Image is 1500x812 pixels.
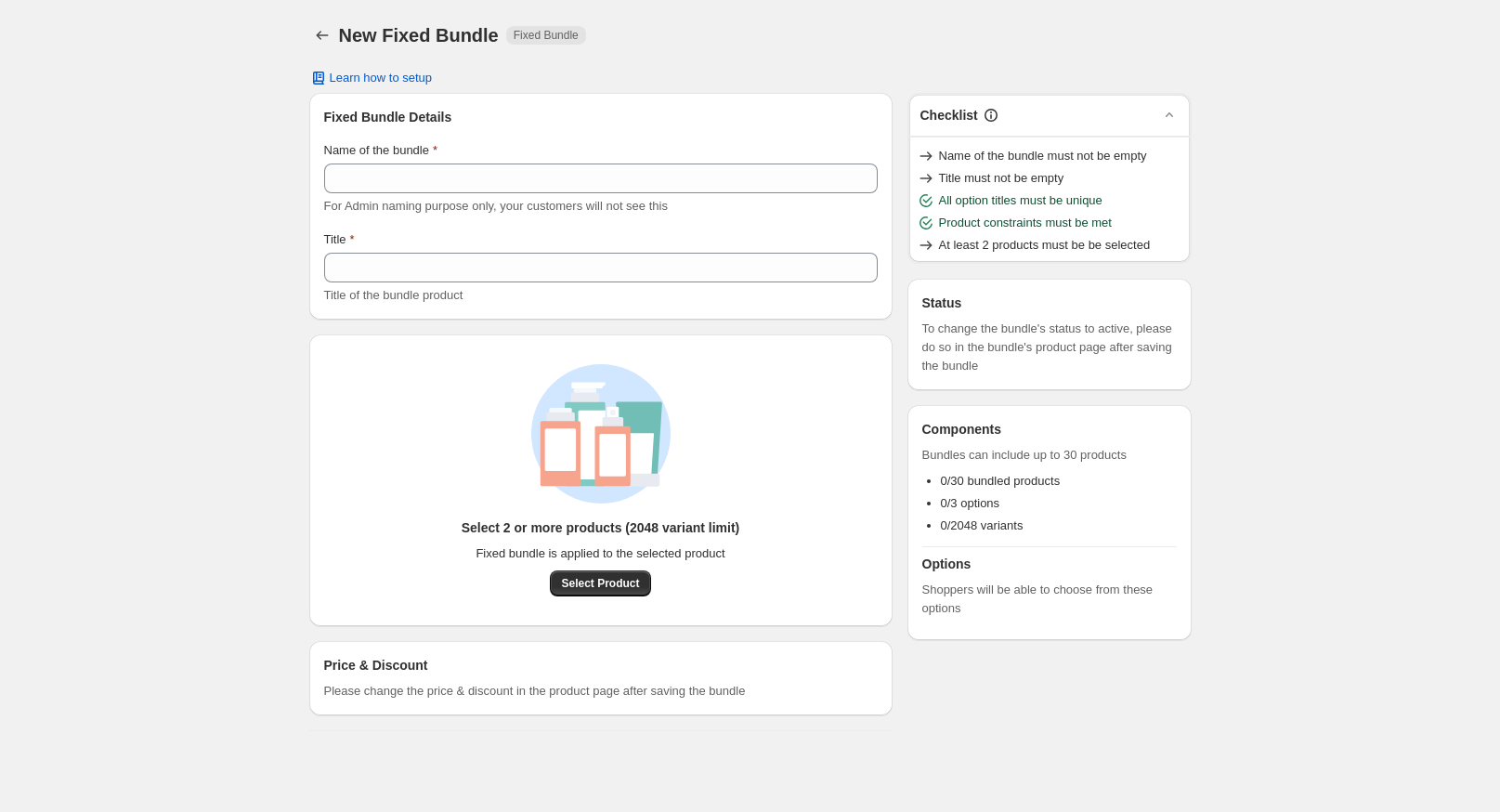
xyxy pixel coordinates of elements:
[514,28,579,43] span: Fixed Bundle
[922,320,1177,375] span: To change the bundle's status to active, please do so in the bundle's product page after saving t...
[920,106,978,124] h3: Checklist
[550,570,650,596] button: Select Product
[330,71,433,85] span: Learn how to setup
[939,236,1151,255] span: At least 2 products must be be selected
[324,656,428,674] h3: Price & Discount
[922,555,1177,573] h3: Options
[922,446,1177,465] span: Bundles can include up to 30 products
[324,108,878,126] h3: Fixed Bundle Details
[939,147,1147,165] span: Name of the bundle must not be empty
[922,420,1002,439] h3: Components
[324,141,438,160] label: Name of the bundle
[324,199,668,213] span: For Admin naming purpose only, your customers will not see this
[939,191,1102,210] span: All option titles must be unique
[939,214,1112,232] span: Product constraints must be met
[922,581,1177,618] span: Shoppers will be able to choose from these options
[941,518,1024,532] span: 0/2048 variants
[561,576,639,591] span: Select Product
[941,474,1061,488] span: 0/30 bundled products
[309,22,335,48] button: Back
[922,294,1177,312] h3: Status
[476,544,724,563] span: Fixed bundle is applied to the selected product
[324,288,463,302] span: Title of the bundle product
[339,24,499,46] h1: New Fixed Bundle
[324,682,746,701] span: Please change the price & discount in the product page after saving the bundle
[941,496,1000,510] span: 0/3 options
[462,518,740,537] h3: Select 2 or more products (2048 variant limit)
[298,65,444,91] button: Learn how to setup
[324,230,355,249] label: Title
[939,169,1064,188] span: Title must not be empty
